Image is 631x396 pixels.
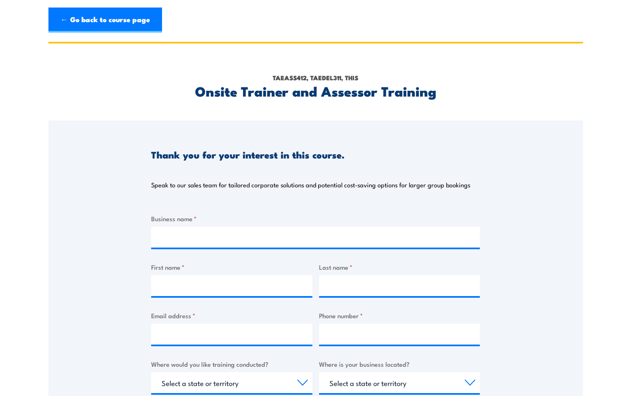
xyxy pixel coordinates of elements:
[151,73,480,82] p: TAEASS412, TAEDEL311, This
[319,262,480,272] label: Last name
[151,359,312,369] label: Where would you like training conducted?
[151,85,480,97] h2: Onsite Trainer and Assessor Training
[151,214,480,223] label: Business name
[319,359,480,369] label: Where is your business located?
[48,8,162,33] a: ← Go back to course page
[319,311,480,320] label: Phone number
[151,150,345,159] h3: Thank you for your interest in this course.
[151,181,470,189] p: Speak to our sales team for tailored corporate solutions and potential cost-saving options for la...
[151,311,312,320] label: Email address
[151,262,312,272] label: First name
